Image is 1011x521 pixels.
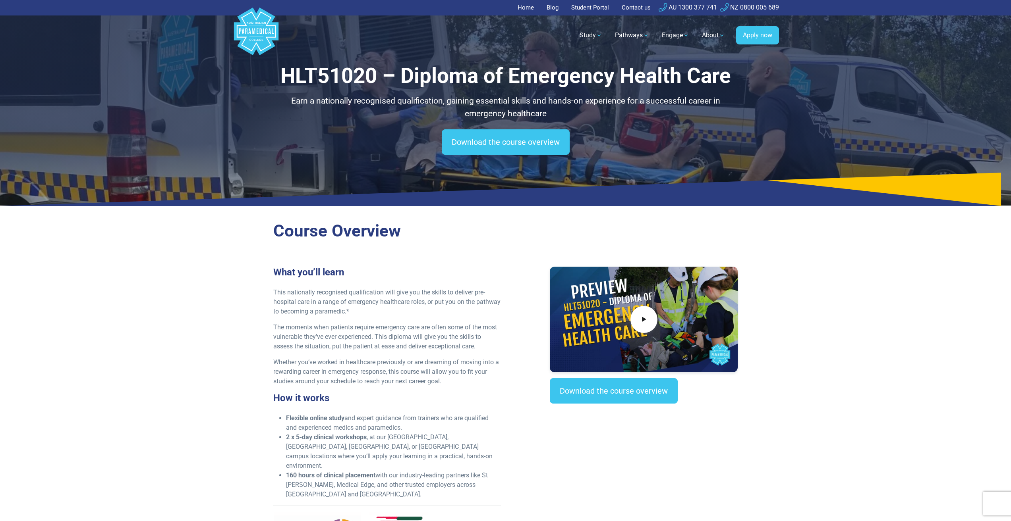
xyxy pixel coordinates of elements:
[286,471,501,499] li: with our industry-leading partners like St [PERSON_NAME], Medical Edge, and other trusted employe...
[232,15,280,56] a: Australian Paramedical College
[273,221,738,241] h2: Course Overview
[286,433,501,471] li: , at our [GEOGRAPHIC_DATA], [GEOGRAPHIC_DATA], [GEOGRAPHIC_DATA], or [GEOGRAPHIC_DATA] campus loc...
[273,288,501,316] p: This nationally recognised qualification will give you the skills to deliver pre-hospital care in...
[550,419,738,460] iframe: EmbedSocial Universal Widget
[720,4,779,11] a: NZ 0800 005 689
[697,24,730,46] a: About
[736,26,779,44] a: Apply now
[286,471,375,479] strong: 160 hours of clinical placement
[550,378,678,404] a: Download the course overview
[575,24,607,46] a: Study
[273,95,738,120] p: Earn a nationally recognised qualification, gaining essential skills and hands-on experience for ...
[659,4,717,11] a: AU 1300 377 741
[286,433,367,441] strong: 2 x 5-day clinical workshops
[273,267,501,278] h3: What you’ll learn
[273,323,501,351] p: The moments when patients require emergency care are often some of the most vulnerable they’ve ev...
[273,392,501,404] h3: How it works
[610,24,654,46] a: Pathways
[657,24,694,46] a: Engage
[286,414,344,422] strong: Flexible online study
[273,358,501,386] p: Whether you’ve worked in healthcare previously or are dreaming of moving into a rewarding career ...
[286,413,501,433] li: and expert guidance from trainers who are qualified and experienced medics and paramedics.
[442,129,570,155] a: Download the course overview
[273,63,738,88] h1: HLT51020 – Diploma of Emergency Health Care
